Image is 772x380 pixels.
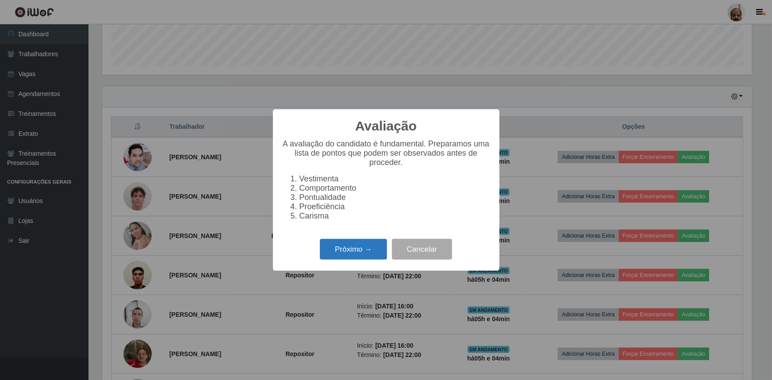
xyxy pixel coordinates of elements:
[392,239,452,260] button: Cancelar
[300,193,491,202] li: Pontualidade
[300,174,491,184] li: Vestimenta
[300,211,491,221] li: Carisma
[355,118,417,134] h2: Avaliação
[300,202,491,211] li: Proeficiência
[320,239,387,260] button: Próximo →
[300,184,491,193] li: Comportamento
[282,139,491,167] p: A avaliação do candidato é fundamental. Preparamos uma lista de pontos que podem ser observados a...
